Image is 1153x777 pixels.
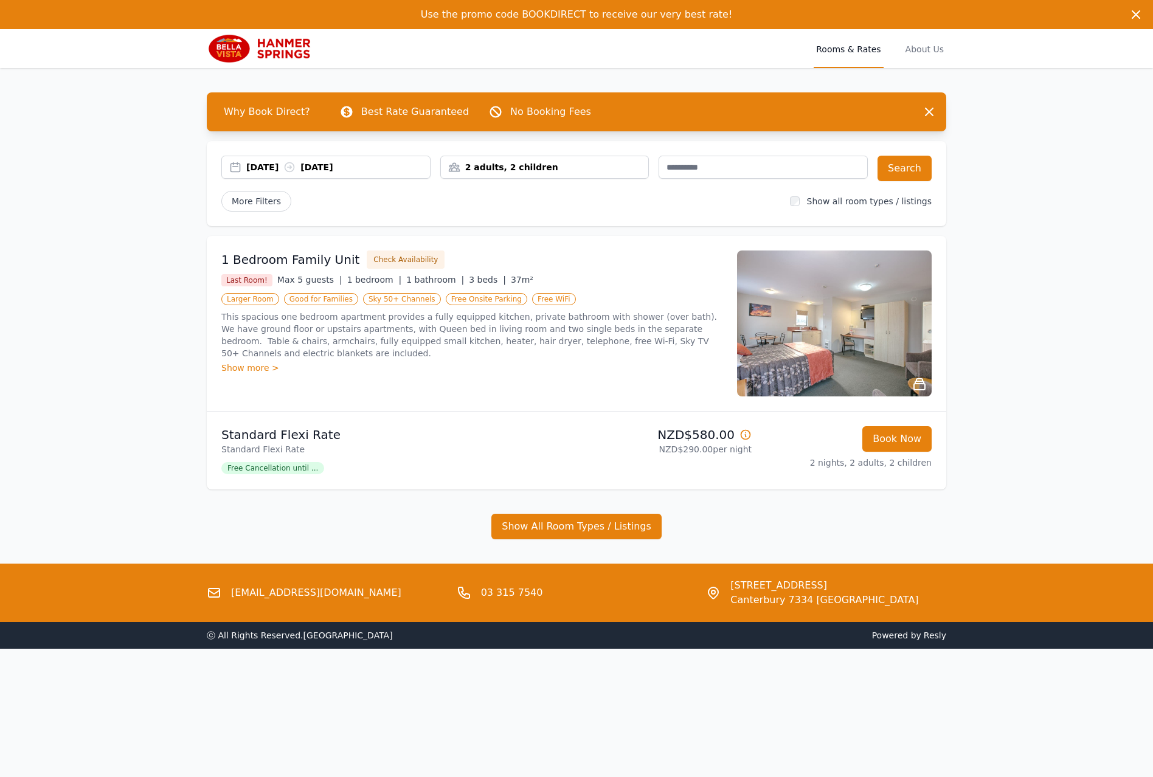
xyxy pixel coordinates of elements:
a: 03 315 7540 [481,585,543,600]
p: NZD$290.00 per night [581,443,752,455]
span: More Filters [221,191,291,212]
p: No Booking Fees [510,105,591,119]
p: NZD$580.00 [581,426,752,443]
span: 1 bedroom | [347,275,402,285]
span: Free Onsite Parking [446,293,527,305]
a: Resly [924,630,946,640]
a: Rooms & Rates [814,29,883,68]
label: Show all room types / listings [807,196,932,206]
p: 2 nights, 2 adults, 2 children [761,457,932,469]
span: Powered by [581,629,946,641]
span: Sky 50+ Channels [363,293,441,305]
p: Standard Flexi Rate [221,443,572,455]
span: Use the promo code BOOKDIRECT to receive our very best rate! [421,9,733,20]
button: Check Availability [367,250,445,269]
img: Bella Vista Hanmer Springs [207,34,324,63]
a: [EMAIL_ADDRESS][DOMAIN_NAME] [231,585,401,600]
span: [STREET_ADDRESS] [730,578,918,593]
span: Why Book Direct? [214,100,320,124]
button: Search [878,156,932,181]
span: Max 5 guests | [277,275,342,285]
h3: 1 Bedroom Family Unit [221,251,359,268]
div: Show more > [221,362,722,374]
span: ⓒ All Rights Reserved. [GEOGRAPHIC_DATA] [207,630,393,640]
span: Larger Room [221,293,279,305]
span: Canterbury 7334 [GEOGRAPHIC_DATA] [730,593,918,607]
p: Best Rate Guaranteed [361,105,469,119]
span: Free Cancellation until ... [221,462,324,474]
div: 2 adults, 2 children [441,161,649,173]
p: This spacious one bedroom apartment provides a fully equipped kitchen, private bathroom with show... [221,311,722,359]
span: 3 beds | [469,275,506,285]
button: Book Now [862,426,932,452]
span: 1 bathroom | [406,275,464,285]
a: About Us [903,29,946,68]
div: [DATE] [DATE] [246,161,430,173]
button: Show All Room Types / Listings [491,514,662,539]
span: Last Room! [221,274,272,286]
span: Free WiFi [532,293,576,305]
span: 37m² [511,275,533,285]
p: Standard Flexi Rate [221,426,572,443]
span: Good for Families [284,293,358,305]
